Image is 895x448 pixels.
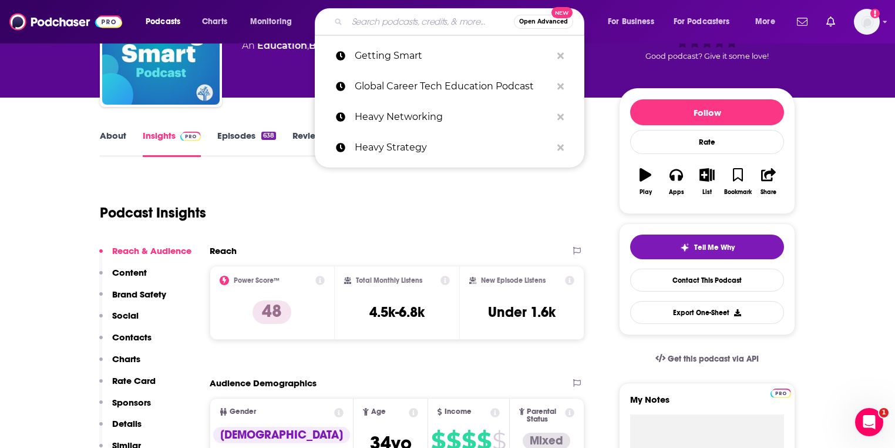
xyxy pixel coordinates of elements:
[355,41,551,71] p: Getting Smart
[755,14,775,30] span: More
[630,235,784,259] button: tell me why sparkleTell Me Why
[307,40,309,51] span: ,
[326,8,595,35] div: Search podcasts, credits, & more...
[761,189,776,196] div: Share
[242,39,473,53] div: An podcast
[630,301,784,324] button: Export One-Sheet
[879,408,889,417] span: 1
[99,418,142,440] button: Details
[355,102,551,132] p: Heavy Networking
[770,389,791,398] img: Podchaser Pro
[112,267,147,278] p: Content
[143,130,201,157] a: InsightsPodchaser Pro
[99,289,166,310] button: Brand Safety
[99,397,151,419] button: Sponsors
[112,353,140,365] p: Charts
[630,99,784,125] button: Follow
[99,375,156,397] button: Rate Card
[702,189,712,196] div: List
[355,71,551,102] p: Global Career Tech Education Podcast
[315,102,584,132] a: Heavy Networking
[551,7,573,18] span: New
[292,130,327,157] a: Reviews
[527,408,563,423] span: Parental Status
[347,12,514,31] input: Search podcasts, credits, & more...
[722,161,753,203] button: Bookmark
[371,408,386,416] span: Age
[870,9,880,18] svg: Add a profile image
[309,40,352,51] a: Business
[770,387,791,398] a: Pro website
[669,189,684,196] div: Apps
[180,132,201,141] img: Podchaser Pro
[646,345,768,373] a: Get this podcast via API
[315,41,584,71] a: Getting Smart
[822,12,840,32] a: Show notifications dropdown
[99,245,191,267] button: Reach & Audience
[854,9,880,35] span: Logged in as rpearson
[261,132,276,140] div: 638
[315,71,584,102] a: Global Career Tech Education Podcast
[694,243,735,252] span: Tell Me Why
[194,12,234,31] a: Charts
[724,189,752,196] div: Bookmark
[792,12,812,32] a: Show notifications dropdown
[519,19,568,25] span: Open Advanced
[600,12,669,31] button: open menu
[630,269,784,292] a: Contact This Podcast
[9,11,122,33] img: Podchaser - Follow, Share and Rate Podcasts
[217,130,276,157] a: Episodes638
[747,12,790,31] button: open menu
[202,14,227,30] span: Charts
[645,52,769,61] span: Good podcast? Give it some love!
[112,310,139,321] p: Social
[855,408,883,436] iframe: Intercom live chat
[369,303,425,321] h3: 4.5k-6.8k
[692,161,722,203] button: List
[210,245,237,256] h2: Reach
[315,132,584,163] a: Heavy Strategy
[356,276,422,285] h2: Total Monthly Listens
[112,397,151,408] p: Sponsors
[210,377,317,389] h2: Audience Demographics
[753,161,784,203] button: Share
[100,130,126,157] a: About
[445,408,472,416] span: Income
[257,40,307,51] a: Education
[99,267,147,289] button: Content
[674,14,730,30] span: For Podcasters
[99,332,152,353] button: Contacts
[630,161,661,203] button: Play
[854,9,880,35] img: User Profile
[666,12,747,31] button: open menu
[242,12,307,31] button: open menu
[514,15,573,29] button: Open AdvancedNew
[481,276,546,285] h2: New Episode Listens
[661,161,691,203] button: Apps
[630,130,784,154] div: Rate
[99,310,139,332] button: Social
[253,300,291,324] p: 48
[250,14,292,30] span: Monitoring
[680,243,689,252] img: tell me why sparkle
[146,14,180,30] span: Podcasts
[137,12,196,31] button: open menu
[99,353,140,375] button: Charts
[668,354,759,364] span: Get this podcast via API
[854,9,880,35] button: Show profile menu
[112,289,166,300] p: Brand Safety
[640,189,652,196] div: Play
[355,132,551,163] p: Heavy Strategy
[230,408,256,416] span: Gender
[630,394,784,414] label: My Notes
[112,245,191,256] p: Reach & Audience
[608,14,654,30] span: For Business
[234,276,280,285] h2: Power Score™
[100,204,206,222] h1: Podcast Insights
[112,332,152,343] p: Contacts
[213,427,350,443] div: [DEMOGRAPHIC_DATA]
[112,418,142,429] p: Details
[488,303,556,321] h3: Under 1.6k
[112,375,156,386] p: Rate Card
